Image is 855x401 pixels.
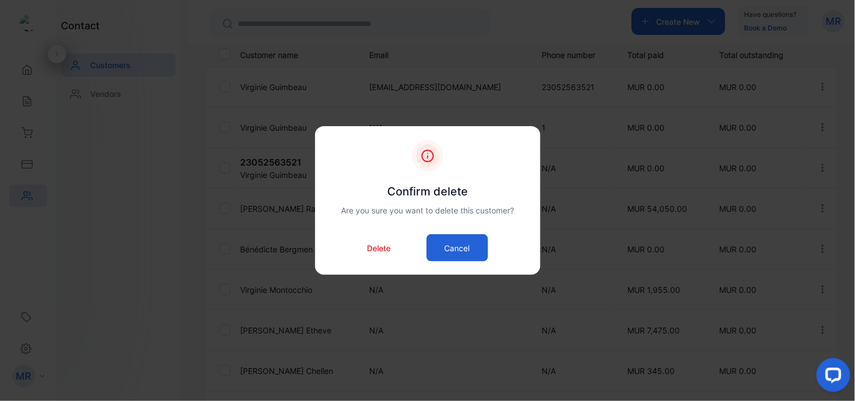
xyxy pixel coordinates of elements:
[341,183,514,200] p: Confirm delete
[427,234,488,261] button: Cancel
[341,204,514,216] p: Are you sure you want to delete this customer?
[367,242,391,254] p: Delete
[808,354,855,401] iframe: LiveChat chat widget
